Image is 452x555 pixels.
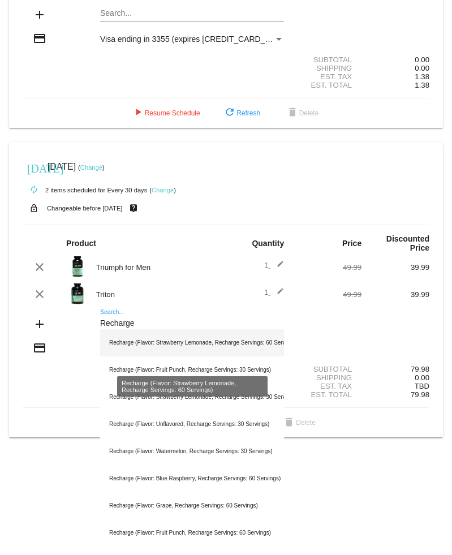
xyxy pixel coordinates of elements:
[100,465,284,492] div: Recharge (Flavor: Blue Raspberry, Recharge Servings: 60 Servings)
[80,164,102,171] a: Change
[100,329,284,356] div: Recharge (Flavor: Strawberry Lemonade, Recharge Servings: 60 Servings)
[100,35,290,44] span: Visa ending in 3355 (expires [CREDIT_CARD_DATA])
[223,106,236,120] mat-icon: refresh
[47,205,123,212] small: Changeable before [DATE]
[277,103,328,123] button: Delete
[33,8,46,21] mat-icon: add
[411,390,429,399] span: 79.98
[252,239,284,248] strong: Quantity
[386,234,429,252] strong: Discounted Price
[282,419,316,427] span: Delete
[100,519,284,547] div: Recharge (Flavor: Fruit Punch, Recharge Servings: 60 Servings)
[100,492,284,519] div: Recharge (Flavor: Grape, Recharge Servings: 60 Servings)
[131,106,145,120] mat-icon: play_arrow
[33,341,46,355] mat-icon: credit_card
[91,263,226,272] div: Triumph for Men
[282,416,296,430] mat-icon: delete
[66,282,89,305] img: Image-1-Carousel-Triton-Transp.png
[27,183,41,197] mat-icon: autorenew
[270,260,284,274] mat-icon: edit
[152,187,174,193] a: Change
[214,103,269,123] button: Refresh
[66,255,89,278] img: Image-1-Triumph_carousel-front-transp.png
[361,365,429,373] div: 79.98
[33,260,46,274] mat-icon: clear
[294,72,361,81] div: Est. Tax
[286,106,299,120] mat-icon: delete
[131,109,200,117] span: Resume Schedule
[264,261,284,269] span: 1
[100,9,284,18] input: Search...
[342,239,361,248] strong: Price
[294,263,361,272] div: 49.99
[223,109,260,117] span: Refresh
[122,103,209,123] button: Resume Schedule
[361,263,429,272] div: 39.99
[91,290,226,299] div: Triton
[415,382,429,390] span: TBD
[294,390,361,399] div: Est. Total
[127,201,140,216] mat-icon: live_help
[415,72,429,81] span: 1.38
[100,356,284,384] div: Recharge (Flavor: Fruit Punch, Recharge Servings: 30 Servings)
[294,365,361,373] div: Subtotal
[273,412,325,433] button: Delete
[294,382,361,390] div: Est. Tax
[294,64,361,72] div: Shipping
[149,187,176,193] small: ( )
[270,287,284,301] mat-icon: edit
[361,55,429,64] div: 0.00
[361,290,429,299] div: 39.99
[264,288,284,296] span: 1
[294,55,361,64] div: Subtotal
[294,290,361,299] div: 49.99
[415,81,429,89] span: 1.38
[66,239,96,248] strong: Product
[100,411,284,438] div: Recharge (Flavor: Unflavored, Recharge Servings: 30 Servings)
[78,164,105,171] small: ( )
[23,187,147,193] small: 2 items scheduled for Every 30 days
[100,438,284,465] div: Recharge (Flavor: Watermelon, Recharge Servings: 30 Servings)
[415,373,429,382] span: 0.00
[33,317,46,331] mat-icon: add
[100,35,284,44] mat-select: Payment Method
[33,32,46,45] mat-icon: credit_card
[33,287,46,301] mat-icon: clear
[27,201,41,216] mat-icon: lock_open
[294,373,361,382] div: Shipping
[27,161,41,174] mat-icon: [DATE]
[415,64,429,72] span: 0.00
[294,81,361,89] div: Est. Total
[100,319,284,328] input: Search...
[100,384,284,411] div: Recharge (Flavor: Strawberry Lemonade, Recharge Servings: 30 Servings)
[286,109,319,117] span: Delete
